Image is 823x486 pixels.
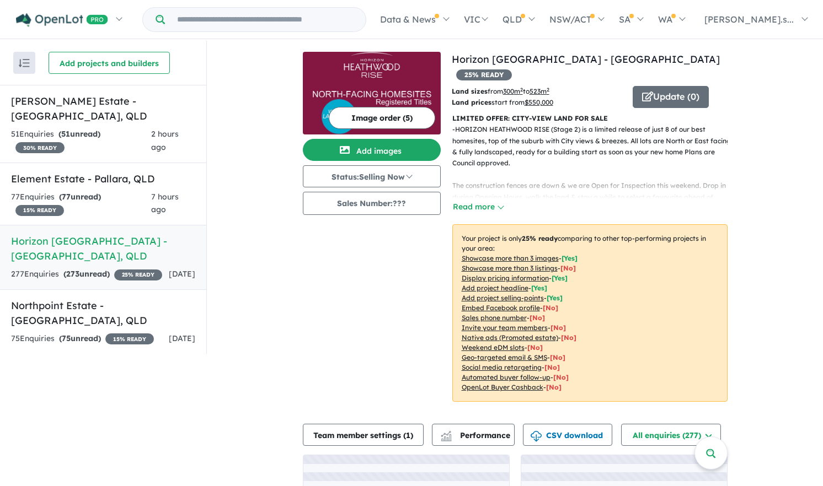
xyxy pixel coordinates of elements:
span: [ Yes ] [562,254,578,262]
u: Showcase more than 3 images [462,254,559,262]
span: [ Yes ] [552,274,568,282]
strong: ( unread) [58,129,100,139]
span: [No] [553,373,569,381]
p: LIMITED OFFER: CITY-VIEW LAND FOR SALE [452,113,728,124]
u: Add project headline [462,284,528,292]
span: [DATE] [169,333,195,343]
u: Weekend eDM slots [462,343,525,352]
span: [No] [527,343,543,352]
button: Team member settings (1) [303,424,424,446]
button: Update (0) [633,86,709,108]
u: Add project selling-points [462,294,544,302]
u: Geo-targeted email & SMS [462,353,547,361]
span: 1 [406,430,410,440]
h5: [PERSON_NAME] Estate - [GEOGRAPHIC_DATA] , QLD [11,94,195,123]
button: Read more [452,201,504,213]
span: [ No ] [560,264,576,272]
a: Horizon [GEOGRAPHIC_DATA] - [GEOGRAPHIC_DATA] [452,53,720,66]
u: OpenLot Buyer Cashback [462,383,543,391]
img: Horizon Heathwood Rise Estate - Heathwood [303,52,441,134]
h5: Horizon [GEOGRAPHIC_DATA] - [GEOGRAPHIC_DATA] , QLD [11,234,195,263]
span: [No] [561,333,576,342]
strong: ( unread) [59,192,101,202]
button: Performance [432,424,515,446]
span: [ No ] [551,323,566,332]
div: 277 Enquir ies [11,268,162,281]
button: CSV download [523,424,612,446]
u: Sales phone number [462,314,527,322]
img: Openlot PRO Logo White [16,13,108,27]
span: 25 % READY [456,69,512,80]
sup: 2 [547,87,549,93]
span: 30 % READY [15,142,65,153]
span: [No] [544,363,560,371]
p: start from [452,97,624,108]
span: [PERSON_NAME].s... [704,14,794,25]
span: 7 hours ago [151,192,179,215]
button: Add projects and builders [49,52,170,74]
div: 75 Enquir ies [11,332,154,345]
span: 75 [62,333,71,343]
span: [DATE] [169,269,195,279]
h5: Element Estate - Pallara , QLD [11,171,195,186]
span: Performance [442,430,510,440]
span: to [523,87,549,95]
span: 51 [61,129,70,139]
span: [No] [546,383,562,391]
h5: Northpoint Estate - [GEOGRAPHIC_DATA] , QLD [11,298,195,328]
u: 523 m [530,87,549,95]
span: 15 % READY [15,205,64,216]
b: Land sizes [452,87,488,95]
u: Display pricing information [462,274,549,282]
u: Embed Facebook profile [462,304,540,312]
div: 77 Enquir ies [11,191,151,217]
span: 25 % READY [114,269,162,280]
span: 15 % READY [105,333,154,344]
strong: ( unread) [59,333,101,343]
img: sort.svg [19,59,30,67]
span: 273 [66,269,79,279]
u: Showcase more than 3 listings [462,264,558,272]
p: - HORIZON HEATHWOOD RISE (Stage 2) is a limited release of just 8 of our best homesites, top of t... [452,124,736,281]
p: from [452,86,624,97]
div: 51 Enquir ies [11,128,151,154]
u: 300 m [503,87,523,95]
img: bar-chart.svg [441,434,452,441]
button: Status:Selling Now [303,165,441,187]
b: Land prices [452,98,491,106]
span: [No] [550,353,565,361]
button: All enquiries (277) [621,424,721,446]
span: [ No ] [543,304,558,312]
button: Add images [303,139,441,161]
u: Automated buyer follow-up [462,373,551,381]
input: Try estate name, suburb, builder or developer [167,8,364,31]
img: download icon [531,431,542,442]
u: Social media retargeting [462,363,542,371]
img: line-chart.svg [441,431,451,437]
span: 77 [62,192,71,202]
p: Your project is only comparing to other top-performing projects in your area: - - - - - - - - - -... [452,224,728,402]
sup: 2 [520,87,523,93]
u: Native ads (Promoted estate) [462,333,558,342]
span: [ Yes ] [531,284,547,292]
span: [ Yes ] [547,294,563,302]
u: $ 550,000 [525,98,553,106]
button: Image order (5) [329,107,435,129]
span: 2 hours ago [151,129,179,152]
strong: ( unread) [63,269,110,279]
b: 25 % ready [522,234,558,242]
button: Sales Number:??? [303,192,441,215]
u: Invite your team members [462,323,548,332]
span: [ No ] [530,314,545,322]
